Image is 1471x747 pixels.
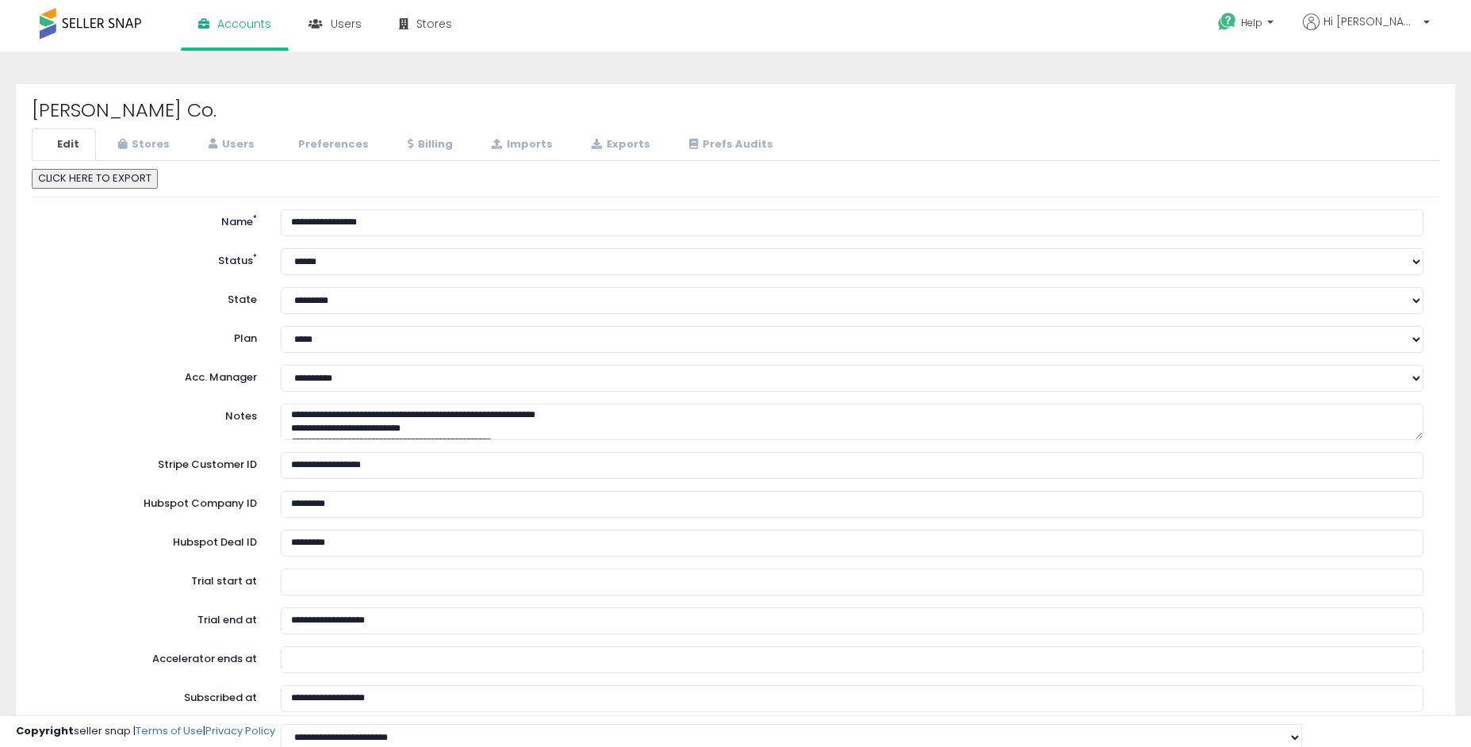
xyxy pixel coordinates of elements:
button: CLICK HERE TO EXPORT [32,169,158,189]
a: Users [188,128,271,161]
label: Plan [36,326,269,347]
a: Exports [571,128,667,161]
label: Accelerator ends at [36,646,269,667]
a: Terms of Use [136,723,203,738]
label: Status [36,248,269,269]
span: Users [331,16,362,32]
a: Privacy Policy [205,723,275,738]
label: Acc. Manager [36,365,269,385]
a: Preferences [273,128,385,161]
label: Stripe Customer ID [36,452,269,473]
a: Stores [98,128,186,161]
span: Stores [416,16,452,32]
a: Hi [PERSON_NAME] [1303,13,1430,49]
a: Prefs Audits [668,128,790,161]
span: Hi [PERSON_NAME] [1324,13,1419,29]
label: Hubspot Company ID [36,491,269,511]
label: Notes [36,404,269,424]
span: Help [1241,16,1262,29]
a: Imports [471,128,569,161]
a: Billing [387,128,469,161]
label: Hubspot Deal ID [36,530,269,550]
label: State [36,287,269,308]
a: Edit [32,128,96,161]
label: Subscribed at [36,685,269,706]
label: Name [36,209,269,230]
div: seller snap | | [16,724,275,739]
label: Trial start at [36,569,269,589]
h2: [PERSON_NAME] Co. [32,100,1439,121]
label: Trial end at [36,607,269,628]
strong: Copyright [16,723,74,738]
span: Accounts [217,16,271,32]
i: Get Help [1217,12,1237,32]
